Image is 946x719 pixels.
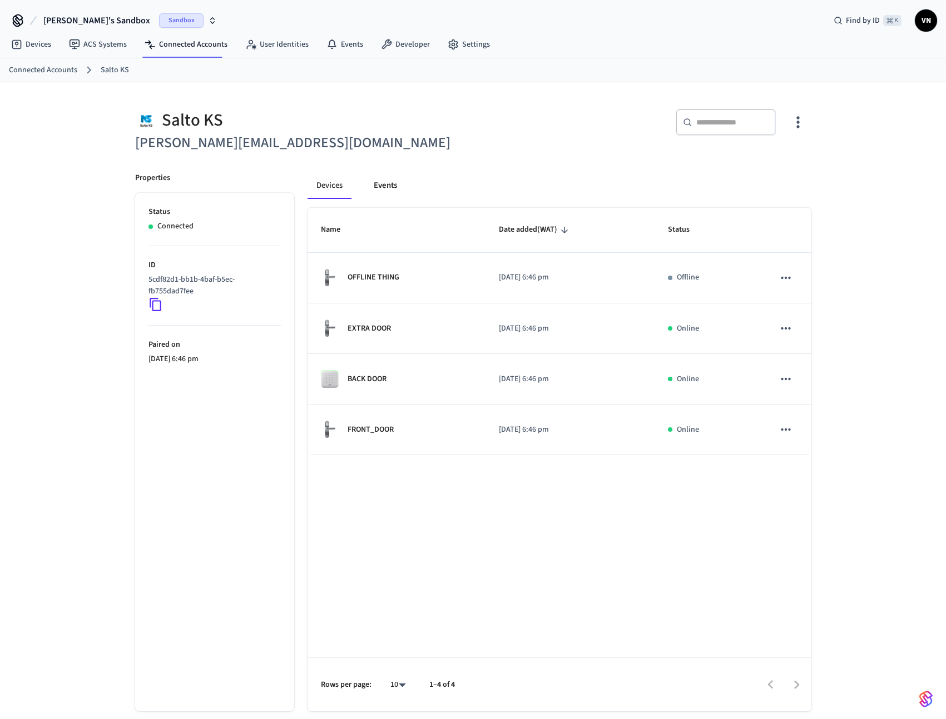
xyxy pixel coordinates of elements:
[136,34,236,54] a: Connected Accounts
[318,34,372,54] a: Events
[883,15,902,26] span: ⌘ K
[499,221,572,238] span: Date added(WAT)
[677,272,699,283] p: Offline
[321,319,339,338] img: salto_escutcheon_pin
[372,34,439,54] a: Developer
[348,424,394,436] p: FRONT_DOOR
[43,14,150,27] span: [PERSON_NAME]'s Sandbox
[308,208,811,455] table: sticky table
[321,268,339,287] img: salto_escutcheon_pin
[9,64,77,76] a: Connected Accounts
[321,221,355,238] span: Name
[135,109,467,132] div: Salto KS
[439,34,499,54] a: Settings
[668,221,704,238] span: Status
[677,373,699,385] p: Online
[135,172,170,184] p: Properties
[148,274,276,297] p: 5cdf82d1-bb1b-4baf-b5ec-fb755dad7fee
[499,373,641,385] p: [DATE] 6:46 pm
[348,272,399,283] p: OFFLINE THING
[499,323,641,334] p: [DATE] 6:46 pm
[101,64,129,76] a: Salto KS
[148,353,281,365] p: [DATE] 6:46 pm
[348,373,387,385] p: BACK DOOR
[321,370,339,388] img: salto_wallreader_pin
[308,172,811,199] div: connected account tabs
[2,34,60,54] a: Devices
[677,424,699,436] p: Online
[159,13,204,28] span: Sandbox
[60,34,136,54] a: ACS Systems
[148,339,281,351] p: Paired on
[846,15,880,26] span: Find by ID
[385,677,412,693] div: 10
[365,172,406,199] button: Events
[135,109,157,132] img: Salto KS Logo
[919,690,933,708] img: SeamLogoGradient.69752ec5.svg
[499,424,641,436] p: [DATE] 6:46 pm
[915,9,937,32] button: VN
[321,679,372,691] p: Rows per page:
[916,11,936,31] span: VN
[236,34,318,54] a: User Identities
[429,679,455,691] p: 1–4 of 4
[148,259,281,271] p: ID
[321,420,339,439] img: salto_escutcheon_pin
[499,272,641,283] p: [DATE] 6:46 pm
[135,132,467,154] h6: [PERSON_NAME][EMAIL_ADDRESS][DOMAIN_NAME]
[825,11,910,31] div: Find by ID⌘ K
[348,323,391,334] p: EXTRA DOOR
[157,221,194,232] p: Connected
[677,323,699,334] p: Online
[148,206,281,218] p: Status
[308,172,351,199] button: Devices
